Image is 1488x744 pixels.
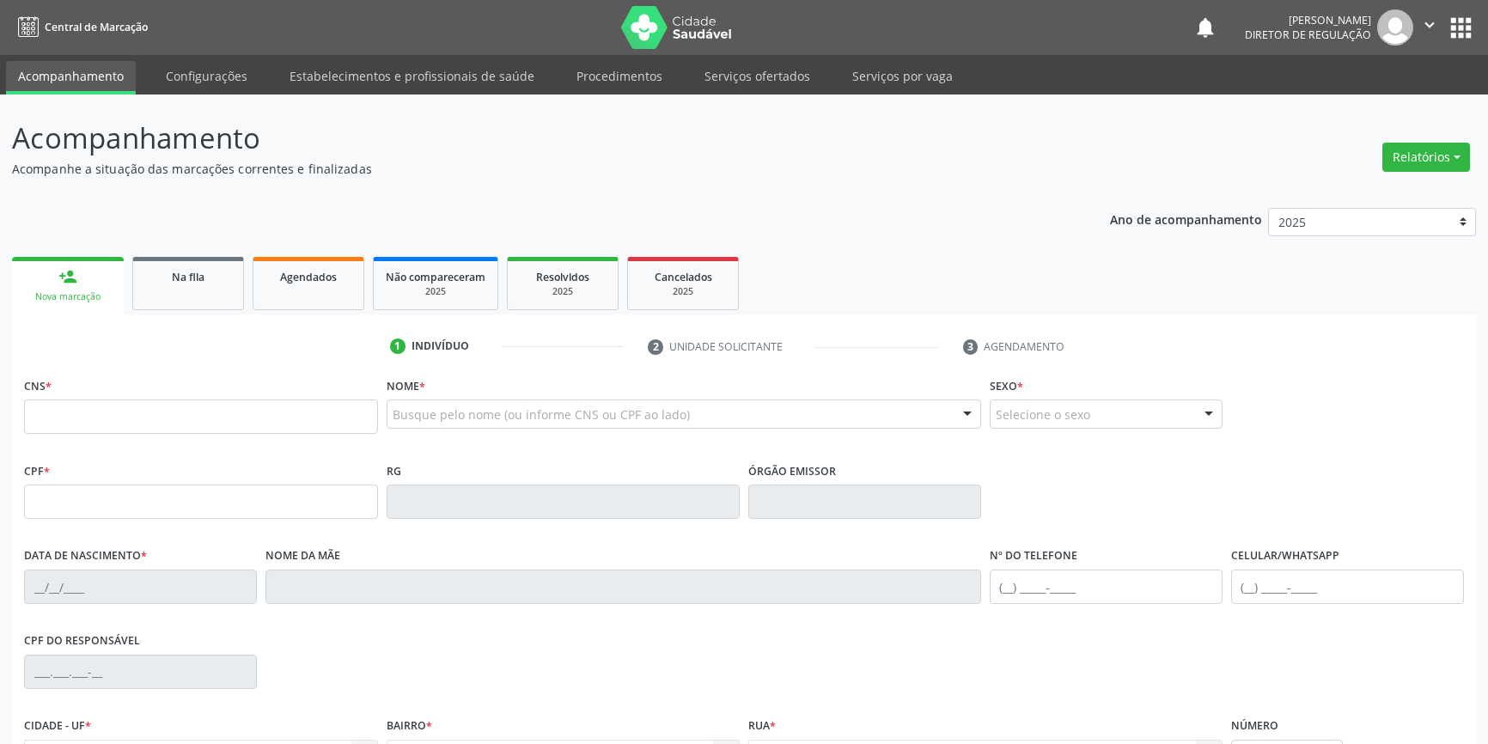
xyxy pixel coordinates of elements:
[840,61,965,91] a: Serviços por vaga
[655,270,712,284] span: Cancelados
[386,285,485,298] div: 2025
[1377,9,1413,46] img: img
[1193,15,1217,40] button: notifications
[1231,713,1278,740] label: Número
[154,61,259,91] a: Configurações
[24,655,257,689] input: ___.___.___-__
[386,270,485,284] span: Não compareceram
[172,270,204,284] span: Na fila
[748,713,776,740] label: Rua
[390,338,406,354] div: 1
[1446,13,1476,43] button: apps
[990,543,1077,570] label: Nº do Telefone
[58,267,77,286] div: person_add
[748,458,836,485] label: Órgão emissor
[24,543,147,570] label: Data de nascimento
[990,570,1223,604] input: (__) _____-_____
[1231,570,1464,604] input: (__) _____-_____
[45,20,148,34] span: Central de Marcação
[1413,9,1446,46] button: 
[12,13,148,41] a: Central de Marcação
[387,458,401,485] label: RG
[24,373,52,399] label: CNS
[393,406,690,424] span: Busque pelo nome (ou informe CNS ou CPF ao lado)
[990,373,1023,399] label: Sexo
[280,270,337,284] span: Agendados
[640,285,726,298] div: 2025
[265,543,340,570] label: Nome da mãe
[1245,27,1371,42] span: Diretor de regulação
[1245,13,1371,27] div: [PERSON_NAME]
[12,160,1037,178] p: Acompanhe a situação das marcações correntes e finalizadas
[1231,543,1339,570] label: Celular/WhatsApp
[24,628,140,655] label: CPF do responsável
[6,61,136,95] a: Acompanhamento
[520,285,606,298] div: 2025
[536,270,589,284] span: Resolvidos
[564,61,674,91] a: Procedimentos
[12,117,1037,160] p: Acompanhamento
[996,406,1090,424] span: Selecione o sexo
[1110,208,1262,229] p: Ano de acompanhamento
[277,61,546,91] a: Estabelecimentos e profissionais de saúde
[412,338,469,354] div: Indivíduo
[24,458,50,485] label: CPF
[387,373,425,399] label: Nome
[24,290,112,303] div: Nova marcação
[1382,143,1470,172] button: Relatórios
[692,61,822,91] a: Serviços ofertados
[387,713,432,740] label: Bairro
[24,570,257,604] input: __/__/____
[1420,15,1439,34] i: 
